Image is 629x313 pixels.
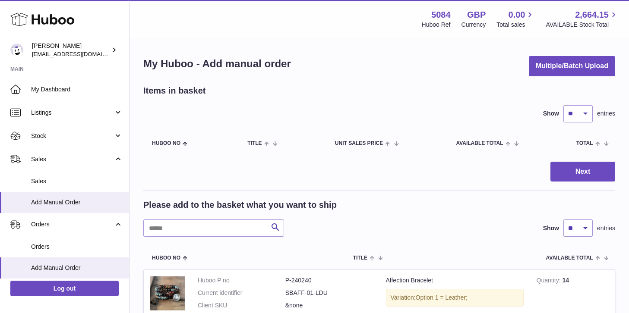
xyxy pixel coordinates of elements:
[31,177,123,185] span: Sales
[431,9,451,21] strong: 5084
[143,199,337,211] h2: Please add to the basket what you want to ship
[31,243,123,251] span: Orders
[509,9,525,21] span: 0.00
[546,9,619,29] a: 2,664.15 AVAILABLE Stock Total
[31,109,114,117] span: Listings
[143,57,291,71] h1: My Huboo - Add manual order
[543,224,559,232] label: Show
[456,141,503,146] span: AVAILABLE Total
[143,85,206,97] h2: Items in basket
[575,9,609,21] span: 2,664.15
[496,9,535,29] a: 0.00 Total sales
[496,21,535,29] span: Total sales
[416,294,468,301] span: Option 1 = Leather;
[546,21,619,29] span: AVAILABLE Stock Total
[152,141,180,146] span: Huboo no
[31,155,114,163] span: Sales
[353,255,367,261] span: Title
[10,281,119,296] a: Log out
[152,255,180,261] span: Huboo no
[461,21,486,29] div: Currency
[467,9,486,21] strong: GBP
[576,141,593,146] span: Total
[386,289,524,307] div: Variation:
[198,301,285,310] dt: Client SKU
[285,301,373,310] dd: &none
[10,44,23,56] img: konstantinosmouratidis@hotmail.com
[546,255,593,261] span: AVAILABLE Total
[597,224,615,232] span: entries
[31,264,123,272] span: Add Manual Order
[31,132,114,140] span: Stock
[198,276,285,285] dt: Huboo P no
[285,276,373,285] dd: P-240240
[150,276,185,310] img: Affection Bracelet
[550,162,615,182] button: Next
[31,220,114,228] span: Orders
[335,141,383,146] span: Unit Sales Price
[422,21,451,29] div: Huboo Ref
[529,56,615,76] button: Multiple/Batch Upload
[597,110,615,118] span: entries
[198,289,285,297] dt: Current identifier
[31,198,123,207] span: Add Manual Order
[32,50,127,57] span: [EMAIL_ADDRESS][DOMAIN_NAME]
[32,42,110,58] div: [PERSON_NAME]
[285,289,373,297] dd: SBAFF-01-LDU
[543,110,559,118] label: Show
[31,85,123,94] span: My Dashboard
[537,277,563,286] strong: Quantity
[247,141,262,146] span: Title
